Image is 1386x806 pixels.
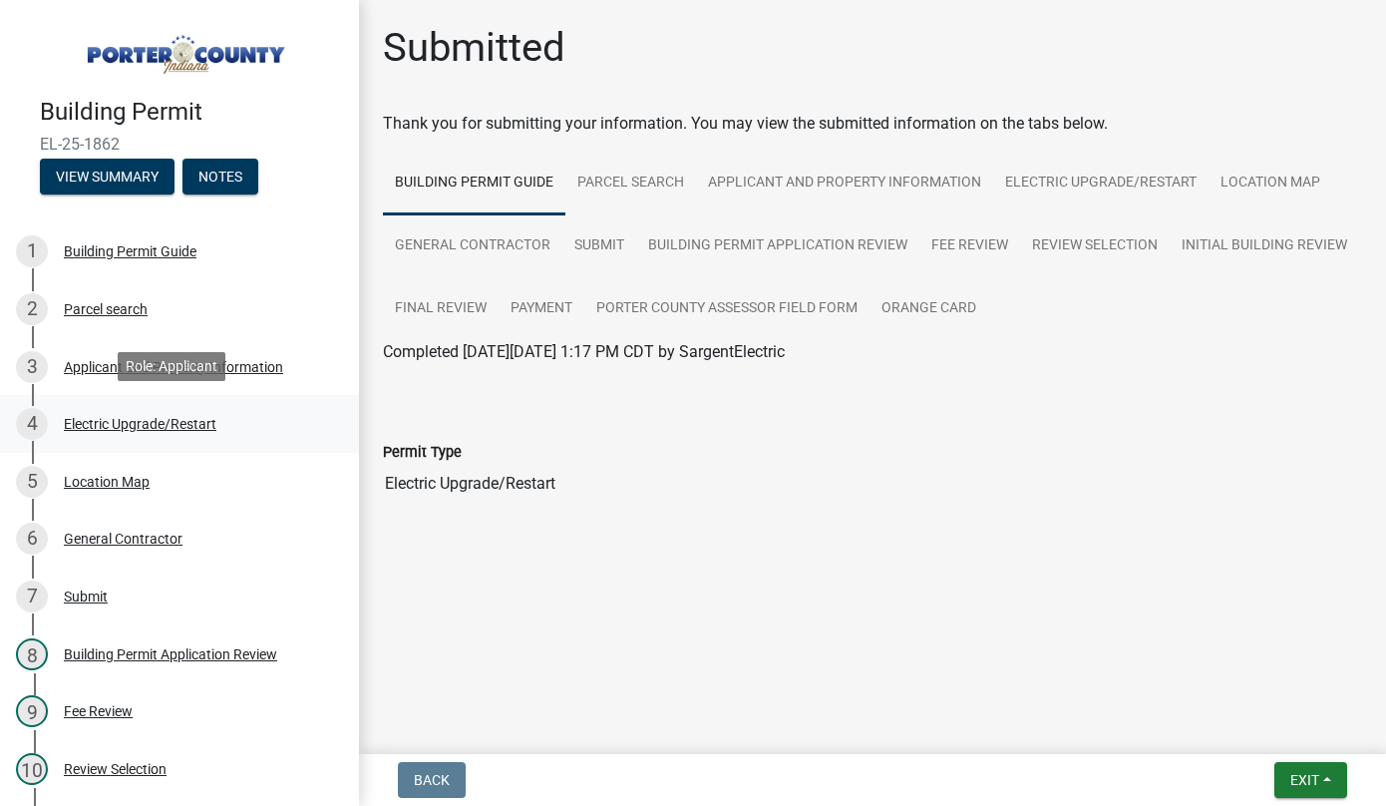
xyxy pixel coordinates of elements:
h4: Building Permit [40,98,343,127]
div: Building Permit Guide [64,244,196,258]
button: View Summary [40,159,174,195]
button: Exit [1274,762,1347,798]
a: Review Selection [1020,214,1170,278]
a: Parcel search [565,152,696,215]
a: Electric Upgrade/Restart [993,152,1209,215]
div: Parcel search [64,302,148,316]
a: Submit [562,214,636,278]
span: Completed [DATE][DATE] 1:17 PM CDT by SargentElectric [383,342,785,361]
div: Thank you for submitting your information. You may view the submitted information on the tabs below. [383,112,1362,136]
a: Orange Card [869,277,988,341]
div: Role: Applicant [118,352,225,381]
span: Back [414,772,450,788]
div: 2 [16,293,48,325]
div: 5 [16,466,48,498]
div: 8 [16,638,48,670]
img: Porter County, Indiana [40,21,327,77]
a: General Contractor [383,214,562,278]
a: Fee Review [919,214,1020,278]
a: Building Permit Guide [383,152,565,215]
span: Exit [1290,772,1319,788]
div: 3 [16,351,48,383]
div: 6 [16,523,48,555]
div: General Contractor [64,532,182,546]
div: 7 [16,581,48,612]
div: Location Map [64,475,150,489]
a: Initial Building Review [1170,214,1359,278]
div: 10 [16,753,48,785]
div: Building Permit Application Review [64,647,277,661]
div: Fee Review [64,704,133,718]
a: Porter County Assessor Field Form [584,277,869,341]
div: 4 [16,408,48,440]
h1: Submitted [383,24,565,72]
label: Permit Type [383,446,462,460]
a: Building Permit Application Review [636,214,919,278]
span: EL-25-1862 [40,135,319,154]
div: Submit [64,590,108,604]
a: Applicant and Property Information [696,152,993,215]
a: Final Review [383,277,499,341]
div: Electric Upgrade/Restart [64,417,216,431]
wm-modal-confirm: Summary [40,170,174,186]
div: Applicant and Property Information [64,360,283,374]
div: 9 [16,695,48,727]
button: Back [398,762,466,798]
wm-modal-confirm: Notes [182,170,258,186]
button: Notes [182,159,258,195]
div: 1 [16,235,48,267]
a: Location Map [1209,152,1332,215]
div: Review Selection [64,762,167,776]
a: Payment [499,277,584,341]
